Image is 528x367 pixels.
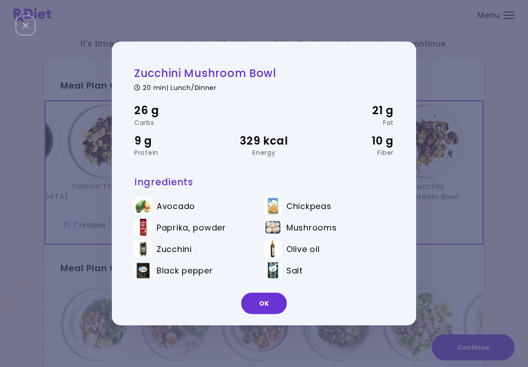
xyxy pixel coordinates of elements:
[241,293,287,314] button: OK
[16,16,35,35] div: Close
[221,149,307,156] div: Energy
[157,222,226,232] span: Paprika, powder
[307,132,394,149] div: 10 g
[307,149,394,156] div: Fiber
[134,119,221,125] div: Carbs
[134,102,221,119] div: 26 g
[307,102,394,119] div: 21 g
[221,132,307,149] div: 329 kcal
[157,265,213,275] span: Black pepper
[286,244,319,254] span: Olive oil
[286,222,336,232] span: Mushrooms
[307,119,394,125] div: Fat
[134,66,394,80] h2: Zucchini Mushroom Bowl
[286,265,303,275] span: Salt
[134,82,394,91] div: 20 min | Lunch/Dinner
[286,201,331,211] span: Chickpeas
[134,176,394,188] h3: Ingredients
[157,244,192,254] span: Zucchini
[134,132,221,149] div: 9 g
[157,201,195,211] span: Avocado
[134,149,221,156] div: Protein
